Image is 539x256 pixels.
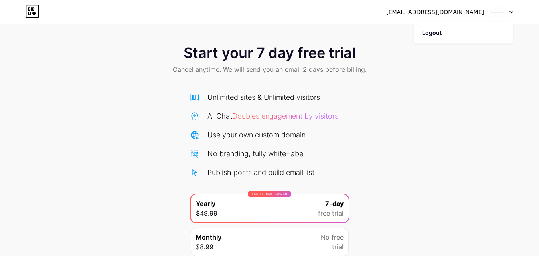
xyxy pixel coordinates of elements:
[232,112,338,120] span: Doubles engagement by visitors
[321,232,344,242] span: No free
[248,191,291,197] div: LIMITED TIME : 50% off
[386,8,484,16] div: [EMAIL_ADDRESS][DOMAIN_NAME]
[196,199,215,208] span: Yearly
[207,92,320,103] div: Unlimited sites & Unlimited visitors
[207,148,305,159] div: No branding, fully white-label
[196,208,217,218] span: $49.99
[196,232,221,242] span: Monthly
[207,111,338,121] div: AI Chat
[318,208,344,218] span: free trial
[325,199,344,208] span: 7-day
[184,45,355,61] span: Start your 7 day free trial
[414,22,513,44] li: Logout
[207,167,314,178] div: Publish posts and build email list
[173,65,367,74] span: Cancel anytime. We will send you an email 2 days before billing.
[490,4,505,20] img: corephysicaltherapy
[332,242,344,252] span: trial
[196,242,213,252] span: $8.99
[207,129,306,140] div: Use your own custom domain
